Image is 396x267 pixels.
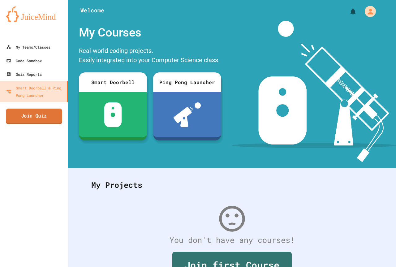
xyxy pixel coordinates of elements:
[6,109,62,124] a: Join Quiz
[85,234,379,246] div: You don't have any courses!
[79,72,147,92] div: Smart Doorbell
[232,21,396,162] img: banner-image-my-projects.png
[6,43,50,51] div: My Teams/Classes
[6,6,62,22] img: logo-orange.svg
[6,71,42,78] div: Quiz Reports
[104,102,122,127] img: sdb-white.svg
[358,4,377,19] div: My Account
[174,102,201,127] img: ppl-with-ball.png
[6,57,42,64] div: Code Sandbox
[76,21,224,45] div: My Courses
[76,45,224,68] div: Real-world coding projects. Easily integrated into your Computer Science class.
[6,84,64,99] div: Smart Doorbell & Ping Pong Launcher
[153,72,221,92] div: Ping Pong Launcher
[85,173,379,197] div: My Projects
[338,6,358,17] div: My Notifications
